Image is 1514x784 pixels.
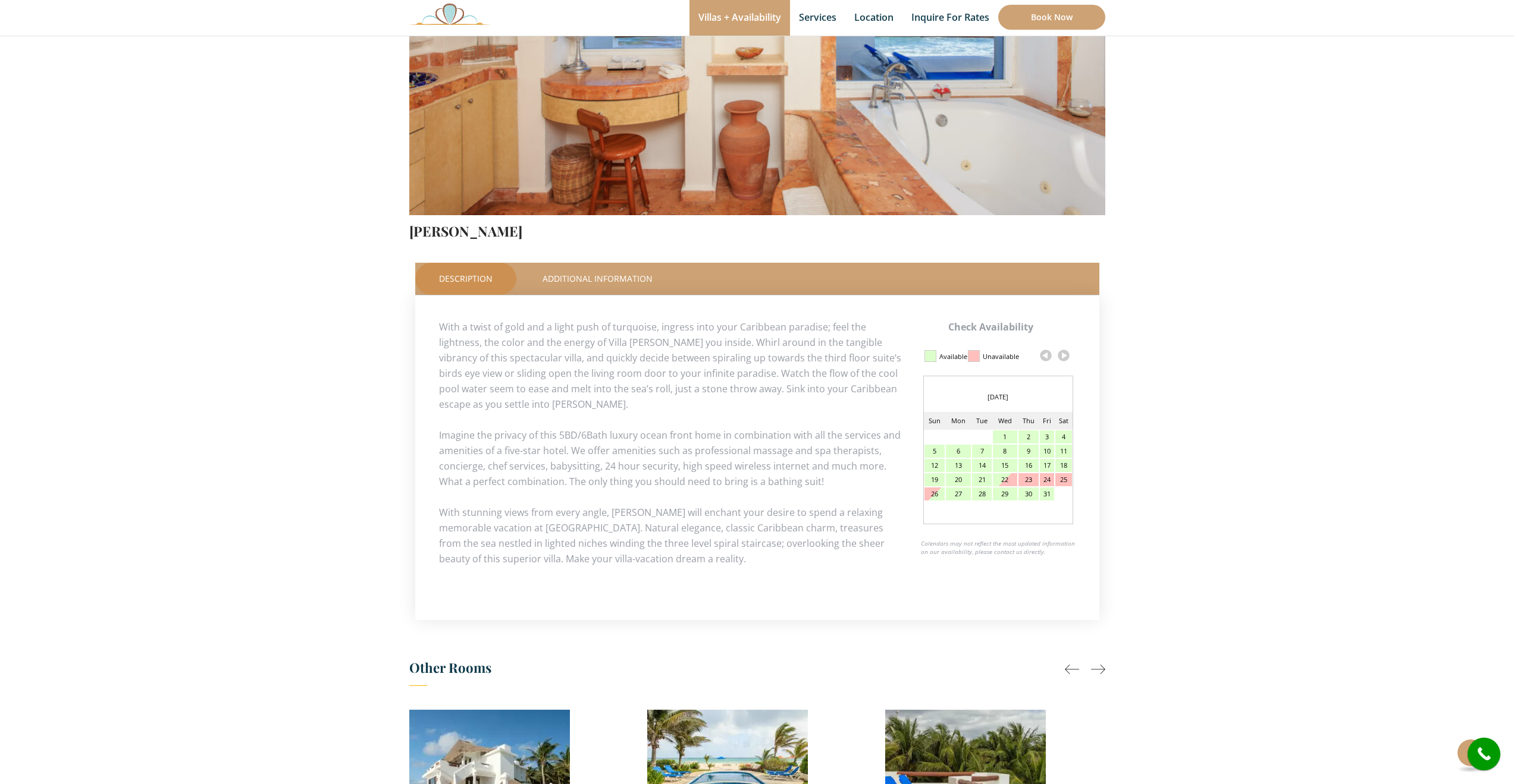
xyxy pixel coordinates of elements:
a: Book Now [998,5,1105,30]
div: 4 [1055,430,1071,443]
div: 31 [1040,487,1054,500]
div: 2 [1018,430,1039,443]
div: 18 [1055,459,1071,472]
div: 28 [972,487,992,500]
div: 22 [993,473,1017,486]
div: 3 [1040,430,1054,443]
div: 25 [1055,473,1071,486]
div: Unavailable [983,347,1019,367]
div: 26 [924,487,945,500]
div: 5 [924,445,945,458]
div: 7 [972,445,992,458]
td: Fri [1039,412,1055,430]
div: 30 [1018,487,1039,500]
div: 9 [1018,445,1039,458]
div: 1 [993,430,1017,443]
div: Available [939,347,967,367]
div: 8 [993,445,1017,458]
div: 16 [1018,459,1039,472]
h3: Other Rooms [409,656,1105,686]
td: Sun [924,412,946,430]
div: 19 [924,473,945,486]
div: 21 [972,473,992,486]
div: 29 [993,487,1017,500]
td: Sat [1055,412,1072,430]
td: Thu [1018,412,1040,430]
div: 23 [1018,473,1039,486]
div: [DATE] [924,388,1073,406]
a: [PERSON_NAME] [409,222,522,240]
a: Additional Information [519,263,676,295]
div: 27 [946,487,971,500]
a: Description [415,263,516,295]
div: 17 [1040,459,1054,472]
a: call [1468,738,1500,770]
div: 10 [1040,445,1054,458]
div: 11 [1055,445,1071,458]
div: 12 [924,459,945,472]
div: 24 [1040,473,1054,486]
div: 14 [972,459,992,472]
div: 6 [946,445,971,458]
td: Wed [992,412,1017,430]
p: Imagine the privacy of this 5BD/6Bath luxury ocean front home in combination with all the service... [439,427,1076,489]
img: Awesome Logo [409,3,490,25]
div: 13 [946,459,971,472]
div: 15 [993,459,1017,472]
i: call [1471,741,1497,767]
td: Mon [945,412,971,430]
p: With stunning views from every angle, [PERSON_NAME] will enchant your desire to spend a relaxing ... [439,505,1076,566]
div: 20 [946,473,971,486]
td: Tue [971,412,992,430]
p: With a twist of gold and a light push of turquoise, ingress into your Caribbean paradise; feel th... [439,319,1076,412]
